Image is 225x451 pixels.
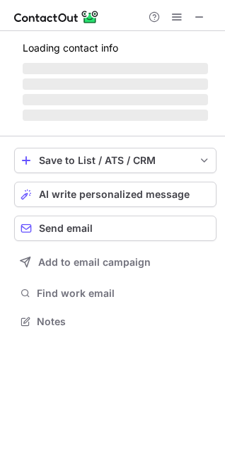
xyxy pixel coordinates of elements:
button: Add to email campaign [14,250,217,275]
span: Send email [39,223,93,234]
div: Save to List / ATS / CRM [39,155,192,166]
span: ‌ [23,63,208,74]
button: save-profile-one-click [14,148,217,173]
span: ‌ [23,78,208,90]
button: Find work email [14,283,217,303]
button: Notes [14,312,217,332]
span: ‌ [23,110,208,121]
span: Add to email campaign [38,257,151,268]
span: ‌ [23,94,208,105]
button: Send email [14,216,217,241]
p: Loading contact info [23,42,208,54]
span: Notes [37,315,211,328]
span: Find work email [37,287,211,300]
span: AI write personalized message [39,189,190,200]
img: ContactOut v5.3.10 [14,8,99,25]
button: AI write personalized message [14,182,217,207]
